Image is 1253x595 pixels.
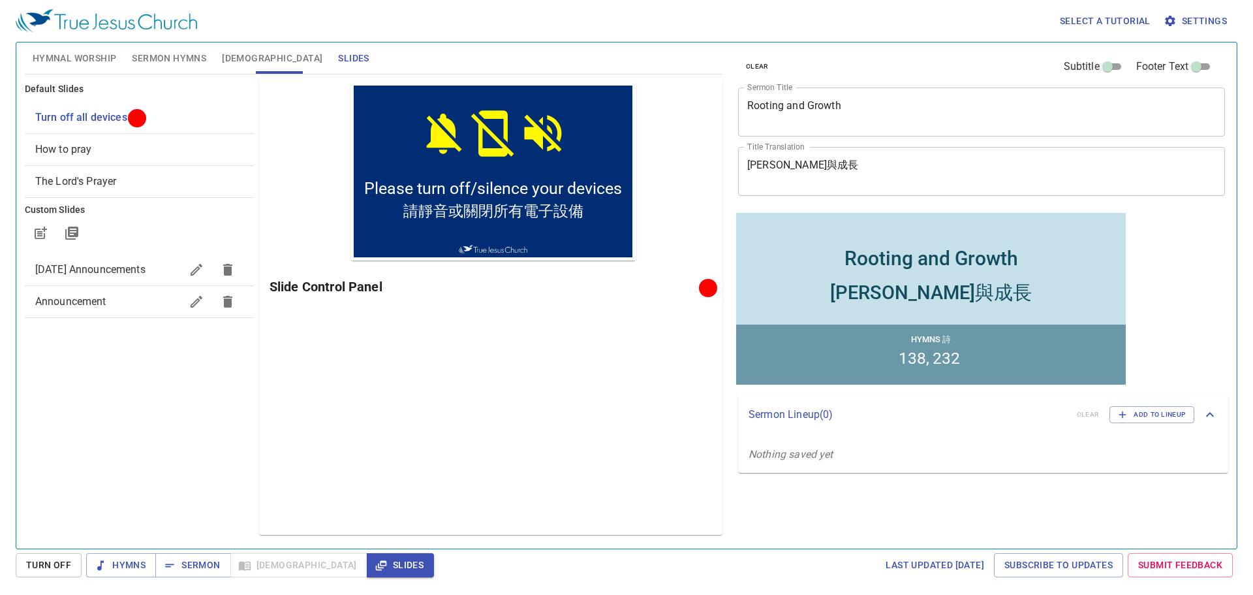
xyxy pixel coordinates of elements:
[25,134,254,165] div: How to pray
[367,553,434,577] button: Slides
[26,557,71,573] span: Turn Off
[1004,557,1113,573] span: Subscribe to Updates
[747,159,1216,184] textarea: [PERSON_NAME]與成長
[108,163,178,172] img: True Jesus Church
[1136,59,1189,74] span: Footer Text
[25,286,254,317] div: Announcement
[35,143,92,155] span: [object Object]
[738,59,777,74] button: clear
[1166,13,1227,29] span: Settings
[166,557,220,573] span: Sermon
[25,254,254,285] div: [DATE] Announcements
[270,276,704,297] h6: Slide Control Panel
[222,50,322,67] span: [DEMOGRAPHIC_DATA]
[747,99,1216,124] textarea: Rooting and Growth
[132,50,206,67] span: Sermon Hymns
[25,203,254,217] h6: Custom Slides
[35,295,106,308] span: Announcement
[35,175,117,187] span: [object Object]
[1128,553,1233,577] a: Submit Feedback
[25,166,254,197] div: The Lord's Prayer
[16,9,197,33] img: True Jesus Church
[733,210,1129,388] iframe: from-child
[53,119,233,139] span: 請靜音或關閉所有電子設備
[880,553,989,577] a: Last updated [DATE]
[1118,409,1186,421] span: Add to Lineup
[25,102,254,133] div: Turn off all devices
[886,557,984,573] span: Last updated [DATE]
[1064,59,1100,74] span: Subtitle
[14,97,271,116] span: Please turn off/silence your devices
[86,553,156,577] button: Hymns
[1060,13,1151,29] span: Select a tutorial
[97,557,146,573] span: Hymns
[746,61,769,72] span: clear
[377,557,424,573] span: Slides
[749,407,1066,423] p: Sermon Lineup ( 0 )
[33,50,117,67] span: Hymnal Worship
[1109,406,1194,423] button: Add to Lineup
[1161,9,1232,33] button: Settings
[35,111,127,123] span: [object Object]
[738,393,1228,436] div: Sermon Lineup(0)clearAdd to Lineup
[1138,557,1222,573] span: Submit Feedback
[35,263,146,276] span: Tuesday Announcements
[16,553,82,577] button: Turn Off
[749,448,833,460] i: Nothing saved yet
[994,553,1123,577] a: Subscribe to Updates
[155,553,230,577] button: Sermon
[1055,9,1156,33] button: Select a tutorial
[25,82,254,97] h6: Default Slides
[338,50,369,67] span: Slides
